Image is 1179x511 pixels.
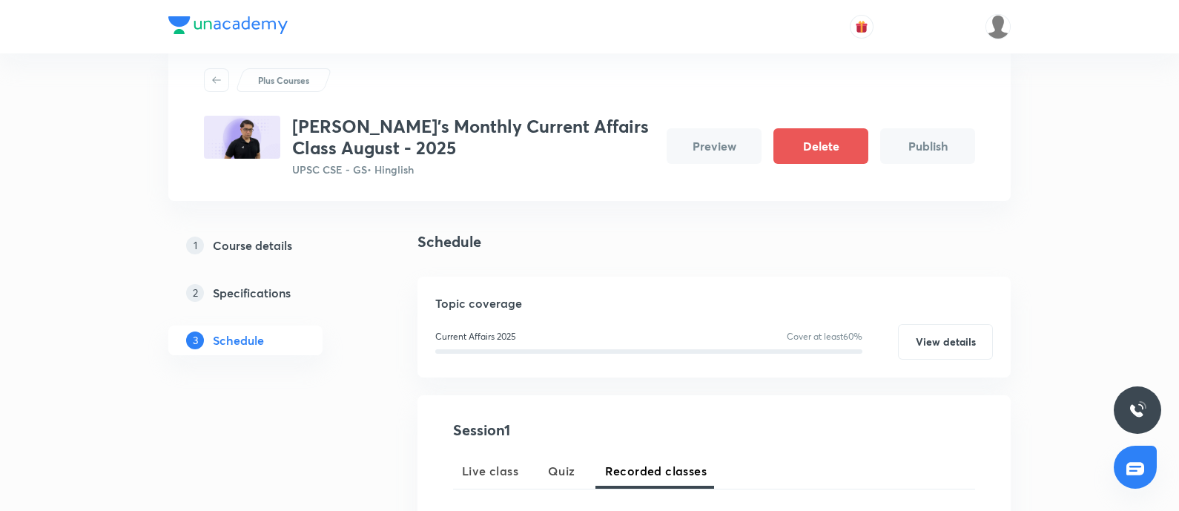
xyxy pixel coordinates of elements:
[605,462,707,480] span: Recorded classes
[168,231,370,260] a: 1Course details
[292,116,655,159] h3: [PERSON_NAME]'s Monthly Current Affairs Class August - 2025
[855,20,868,33] img: avatar
[168,278,370,308] a: 2Specifications
[417,231,481,253] h4: Schedule
[773,128,868,164] button: Delete
[292,162,655,177] p: UPSC CSE - GS • Hinglish
[186,237,204,254] p: 1
[186,332,204,349] p: 3
[168,16,288,38] a: Company Logo
[787,330,862,343] p: Cover at least 60 %
[204,116,280,159] img: 749DD399-877F-4036-8358-9A175DFAAF0D_plus.png
[453,419,724,441] h4: Session 1
[667,128,762,164] button: Preview
[850,15,873,39] button: avatar
[186,284,204,302] p: 2
[462,462,518,480] span: Live class
[213,237,292,254] h5: Course details
[213,332,264,349] h5: Schedule
[435,294,993,312] h5: Topic coverage
[548,462,575,480] span: Quiz
[898,324,993,360] button: View details
[1129,401,1146,419] img: ttu
[258,73,309,87] p: Plus Courses
[985,14,1011,39] img: Piali K
[168,16,288,34] img: Company Logo
[213,284,291,302] h5: Specifications
[880,128,975,164] button: Publish
[435,330,516,343] p: Current Affairs 2025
